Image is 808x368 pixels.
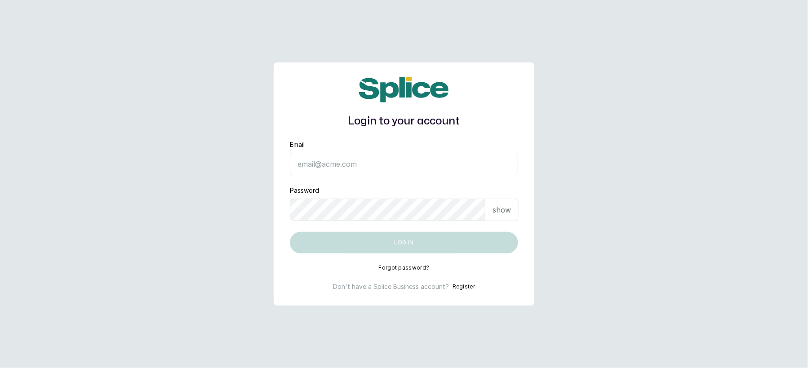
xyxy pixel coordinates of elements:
[290,153,518,175] input: email@acme.com
[333,282,449,291] p: Don't have a Splice Business account?
[379,264,430,271] button: Forgot password?
[493,204,511,215] p: show
[290,113,518,129] h1: Login to your account
[290,232,518,253] button: Log in
[290,140,305,149] label: Email
[290,186,319,195] label: Password
[453,282,475,291] button: Register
